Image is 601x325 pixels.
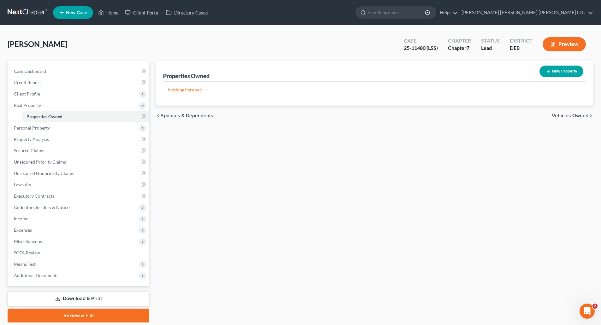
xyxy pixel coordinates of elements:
span: 7 [467,45,469,51]
button: Preview [543,37,586,51]
a: Home [95,7,122,18]
a: Unsecured Nonpriority Claims [9,168,149,179]
button: chevron_left Spouses & Dependents [156,113,213,118]
span: Vehicles Owned [552,113,588,118]
span: [PERSON_NAME] [8,39,67,49]
a: Executory Contracts [9,190,149,202]
span: Spouses & Dependents [161,113,213,118]
div: Lead [481,44,500,52]
div: District [510,37,533,44]
span: Property Analysis [14,136,49,142]
span: Additional Documents [14,273,58,278]
span: Real Property [14,102,41,108]
div: DEB [510,44,533,52]
div: Case [404,37,438,44]
span: Executory Contracts [14,193,54,199]
span: Unsecured Nonpriority Claims [14,171,74,176]
span: Income [14,216,28,221]
a: Credit Report [9,77,149,88]
div: Chapter [448,37,471,44]
a: Lawsuits [9,179,149,190]
span: Means Test [14,261,36,267]
a: Properties Owned [21,111,149,122]
a: Unsecured Priority Claims [9,156,149,168]
i: chevron_right [588,113,593,118]
span: Codebtors Insiders & Notices [14,205,71,210]
p: Nothing here yet! [168,87,581,93]
a: Download & Print [8,291,149,306]
a: Secured Claims [9,145,149,156]
a: Property Analysis [9,134,149,145]
span: Lawsuits [14,182,31,187]
div: 25-11480 (LSS) [404,44,438,52]
a: Directory Cases [163,7,211,18]
span: Case Dashboard [14,68,46,74]
a: Case Dashboard [9,66,149,77]
span: Personal Property [14,125,50,131]
input: Search by name... [368,7,426,18]
span: Miscellaneous [14,239,42,244]
span: Expenses [14,227,32,233]
span: Client Profile [14,91,40,96]
a: SOFA Review [9,247,149,258]
span: Secured Claims [14,148,44,153]
a: Review & File [8,309,149,322]
i: chevron_left [156,113,161,118]
a: Client Portal [122,7,163,18]
div: Status [481,37,500,44]
span: Unsecured Priority Claims [14,159,66,165]
span: New Case [66,10,87,15]
div: Chapter [448,44,471,52]
span: Properties Owned [27,114,62,119]
div: Properties Owned [163,72,209,80]
iframe: Intercom live chat [580,304,595,319]
button: New Property [539,66,583,77]
a: Help [437,7,458,18]
button: Vehicles Owned chevron_right [552,113,593,118]
span: Credit Report [14,80,41,85]
span: 2 [592,304,598,309]
a: [PERSON_NAME] [PERSON_NAME] [PERSON_NAME] LLC [458,7,593,18]
span: SOFA Review [14,250,40,255]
